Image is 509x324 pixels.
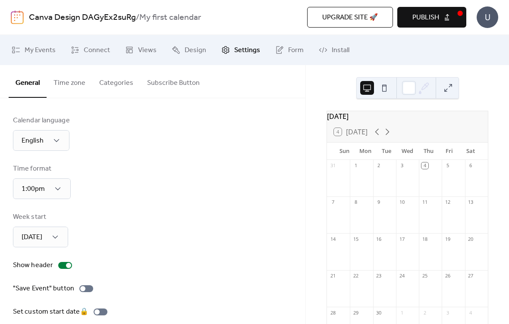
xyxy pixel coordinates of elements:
span: English [22,134,44,147]
div: [DATE] [327,111,488,121]
div: Wed [397,143,418,160]
div: 21 [330,273,336,279]
button: Upgrade site 🚀 [307,7,393,28]
div: 25 [421,273,428,279]
span: Design [185,45,206,56]
div: Thu [418,143,439,160]
div: Show header [13,260,53,271]
a: Settings [215,38,267,62]
a: My Events [5,38,62,62]
div: 19 [444,236,451,242]
span: My Events [25,45,56,56]
div: 28 [330,309,336,316]
div: 10 [399,199,405,206]
div: 29 [352,309,359,316]
a: Form [269,38,310,62]
button: Subscribe Button [140,65,207,97]
span: Views [138,45,157,56]
div: 4 [421,162,428,169]
div: Sun [334,143,355,160]
span: Form [288,45,304,56]
span: 1:00pm [22,182,45,196]
button: Publish [397,7,466,28]
div: 15 [352,236,359,242]
div: 18 [421,236,428,242]
div: 9 [376,199,382,206]
span: Connect [84,45,110,56]
div: 31 [330,162,336,169]
a: Design [165,38,213,62]
span: Install [332,45,349,56]
div: 26 [444,273,451,279]
span: Settings [234,45,260,56]
div: 30 [376,309,382,316]
div: 22 [352,273,359,279]
a: Canva Design DAGyEx2suRg [29,9,136,26]
div: 27 [468,273,474,279]
a: Install [312,38,356,62]
div: U [477,6,498,28]
span: Upgrade site 🚀 [322,12,378,23]
div: 23 [376,273,382,279]
div: 2 [376,162,382,169]
span: [DATE] [22,231,42,244]
div: 7 [330,199,336,206]
div: Fri [439,143,460,160]
div: Week start [13,212,66,222]
div: 12 [444,199,451,206]
a: Views [119,38,163,62]
div: 17 [399,236,405,242]
a: Connect [64,38,116,62]
div: 20 [468,236,474,242]
b: My first calendar [139,9,201,26]
div: 6 [468,162,474,169]
div: 5 [444,162,451,169]
div: 16 [376,236,382,242]
div: Mon [355,143,376,160]
button: Time zone [47,65,92,97]
div: 14 [330,236,336,242]
div: 4 [468,309,474,316]
div: Time format [13,164,69,174]
div: "Save Event" button [13,283,74,294]
button: General [9,65,47,98]
div: Calendar language [13,115,70,126]
div: Sat [460,143,481,160]
div: 1 [352,162,359,169]
div: 1 [399,309,405,316]
div: 3 [444,309,451,316]
b: / [136,9,139,26]
div: 3 [399,162,405,169]
button: Categories [92,65,140,97]
div: 8 [352,199,359,206]
span: Publish [412,12,439,23]
div: 11 [421,199,428,206]
div: 13 [468,199,474,206]
div: 24 [399,273,405,279]
img: logo [11,10,24,24]
div: Tue [376,143,397,160]
div: 2 [421,309,428,316]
